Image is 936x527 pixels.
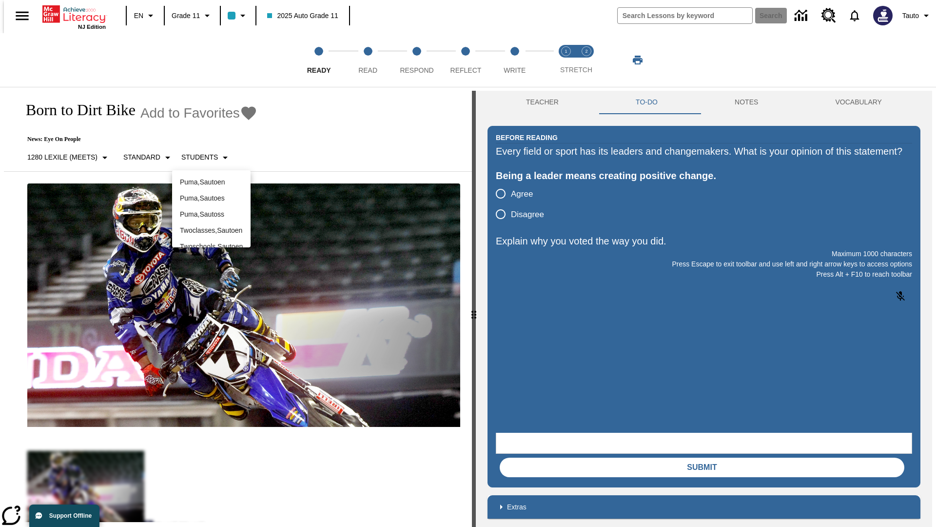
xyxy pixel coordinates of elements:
p: Puma , Sautoes [180,193,243,203]
p: Puma , Sautoen [180,177,243,187]
p: Twoschools , Sautoen [180,242,243,252]
p: Puma , Sautoss [180,209,243,220]
p: Twoclasses , Sautoen [180,225,243,236]
body: Explain why you voted the way you did. Maximum 1000 characters Press Alt + F10 to reach toolbar P... [4,8,142,17]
